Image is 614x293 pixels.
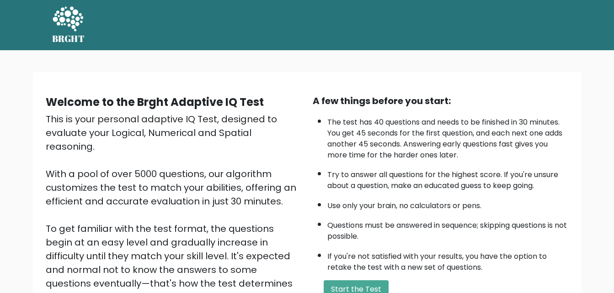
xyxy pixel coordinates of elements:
h5: BRGHT [52,33,85,44]
li: Questions must be answered in sequence; skipping questions is not possible. [327,215,569,242]
li: If you're not satisfied with your results, you have the option to retake the test with a new set ... [327,246,569,273]
li: Try to answer all questions for the highest score. If you're unsure about a question, make an edu... [327,165,569,191]
b: Welcome to the Brght Adaptive IQ Test [46,94,264,110]
li: Use only your brain, no calculators or pens. [327,196,569,211]
div: A few things before you start: [313,94,569,108]
a: BRGHT [52,4,85,47]
li: The test has 40 questions and needs to be finished in 30 minutes. You get 45 seconds for the firs... [327,112,569,161]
